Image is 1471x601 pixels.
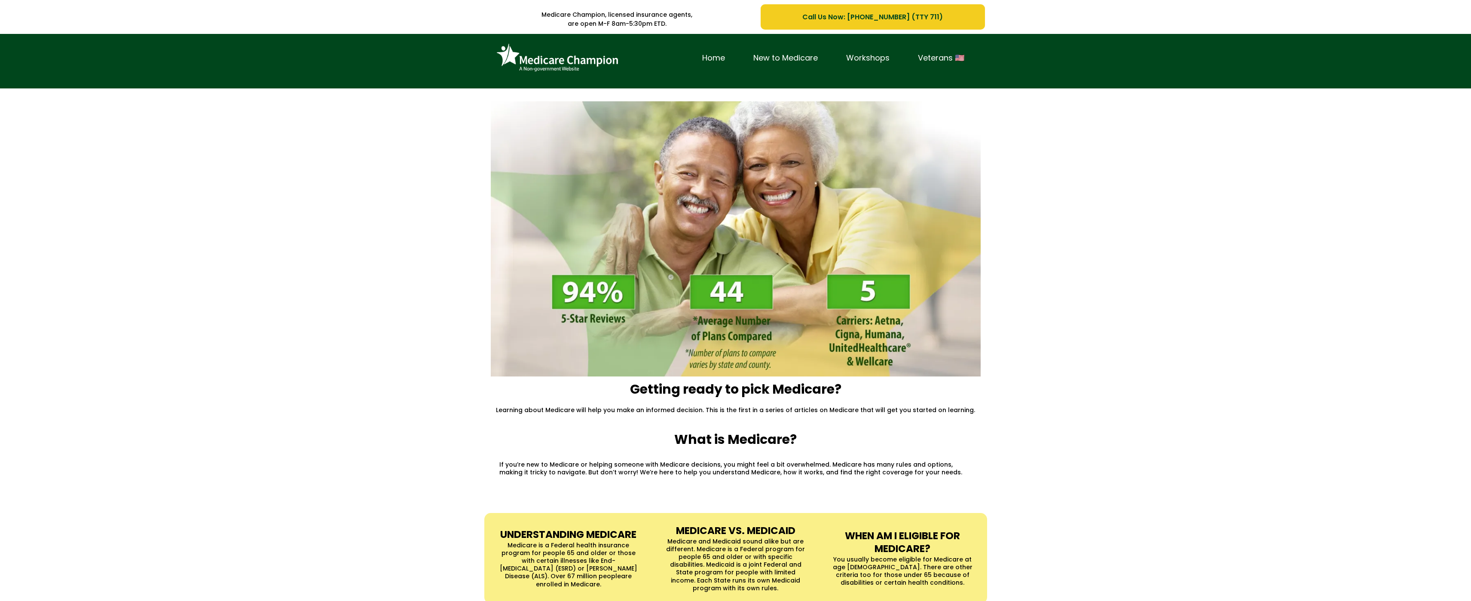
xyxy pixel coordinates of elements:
p: If you’re new to Medicare or helping someone with Medicare decisions, you might feel a bit overwh... [499,461,976,476]
p: Medicare and Medicaid sound alike but are different. Medicare is a Federal program for people 65 ... [663,537,808,592]
a: Home [688,52,739,65]
a: Veterans 🇺🇸 [904,52,979,65]
p: Medicare Champion, licensed insurance agents, [486,10,748,19]
p: You usually become eligible for Medicare at age [DEMOGRAPHIC_DATA]. There are other criteria too ... [830,555,976,587]
strong: What is Medicare? [674,430,797,449]
a: New to Medicare [739,52,832,65]
p: are open M-F 8am-5:30pm ETD. [486,19,748,28]
p: Medicare is a Federal health insurance program for people 65 and older or those with certain illn... [496,541,642,588]
p: Learning about Medicare will help you make an informed decision. This is the first in a series of... [486,406,985,414]
strong: WHEN AM I ELIGIBLE FOR MEDICARE? [845,529,960,555]
a: Workshops [832,52,904,65]
strong: UNDERSTANDING MEDICARE [500,528,636,541]
strong: MEDICARE VS. MEDICAID [676,524,795,537]
strong: Getting ready to pick Medicare? [630,380,841,398]
img: Brand Logo [493,40,622,76]
span: Call Us Now: [PHONE_NUMBER] (TTY 711) [802,12,943,22]
a: Call Us Now: 1-833-823-1990 (TTY 711) [761,4,985,30]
